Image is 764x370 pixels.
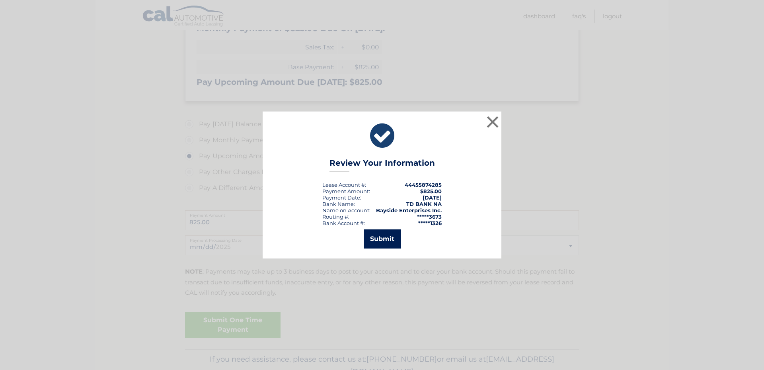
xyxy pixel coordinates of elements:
button: Submit [364,229,401,249]
div: Payment Amount: [322,188,370,194]
button: × [485,114,501,130]
div: Bank Name: [322,201,355,207]
div: Bank Account #: [322,220,365,226]
span: $825.00 [420,188,442,194]
div: : [322,194,361,201]
div: Routing #: [322,213,349,220]
h3: Review Your Information [329,158,435,172]
strong: TD BANK NA [406,201,442,207]
strong: Bayside Enterprises Inc. [376,207,442,213]
div: Name on Account: [322,207,370,213]
div: Lease Account #: [322,182,366,188]
span: Payment Date [322,194,360,201]
span: [DATE] [423,194,442,201]
strong: 44455874285 [405,182,442,188]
